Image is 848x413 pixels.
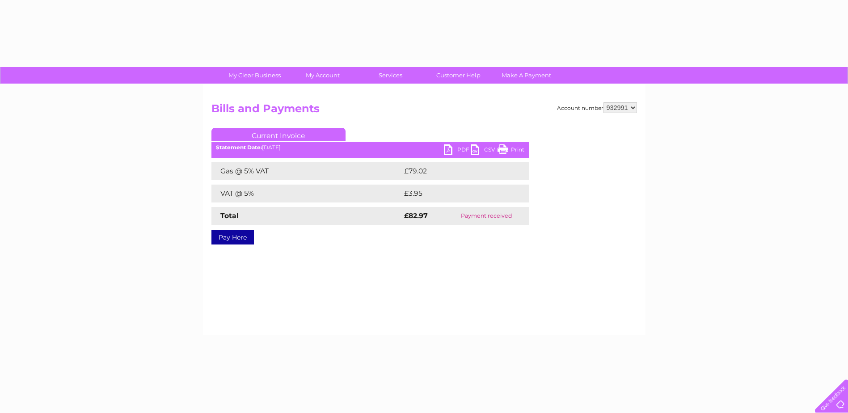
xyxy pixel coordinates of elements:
a: PDF [444,144,471,157]
a: Pay Here [211,230,254,244]
a: Services [354,67,427,84]
a: Make A Payment [489,67,563,84]
a: My Account [286,67,359,84]
a: My Clear Business [218,67,291,84]
a: Print [498,144,524,157]
td: £79.02 [402,162,511,180]
div: Account number [557,102,637,113]
h2: Bills and Payments [211,102,637,119]
td: £3.95 [402,185,508,202]
a: Customer Help [422,67,495,84]
a: Current Invoice [211,128,346,141]
td: Gas @ 5% VAT [211,162,402,180]
b: Statement Date: [216,144,262,151]
td: VAT @ 5% [211,185,402,202]
div: [DATE] [211,144,529,151]
strong: £82.97 [404,211,428,220]
a: CSV [471,144,498,157]
strong: Total [220,211,239,220]
td: Payment received [444,207,528,225]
